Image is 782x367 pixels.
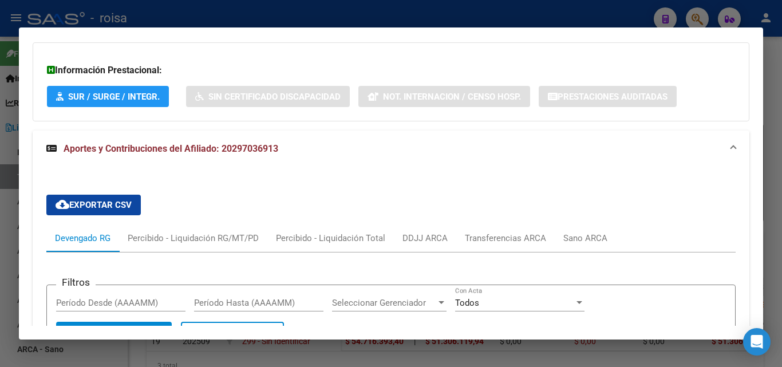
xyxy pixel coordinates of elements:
[56,276,96,289] h3: Filtros
[56,200,132,210] span: Exportar CSV
[128,232,259,244] div: Percibido - Liquidación RG/MT/PD
[539,86,677,107] button: Prestaciones Auditadas
[68,92,160,102] span: SUR / SURGE / INTEGR.
[558,92,668,102] span: Prestaciones Auditadas
[55,232,110,244] div: Devengado RG
[465,232,546,244] div: Transferencias ARCA
[402,232,448,244] div: DDJJ ARCA
[47,64,735,77] h3: Información Prestacional:
[56,322,172,345] button: Buscar Registros
[56,198,69,211] mat-icon: cloud_download
[332,298,436,308] span: Seleccionar Gerenciador
[33,131,749,167] mat-expansion-panel-header: Aportes y Contribuciones del Afiliado: 20297036913
[358,86,530,107] button: Not. Internacion / Censo Hosp.
[64,143,278,154] span: Aportes y Contribuciones del Afiliado: 20297036913
[455,298,479,308] span: Todos
[563,232,607,244] div: Sano ARCA
[208,92,341,102] span: Sin Certificado Discapacidad
[186,86,350,107] button: Sin Certificado Discapacidad
[383,92,521,102] span: Not. Internacion / Censo Hosp.
[276,232,385,244] div: Percibido - Liquidación Total
[181,322,284,345] button: Borrar Filtros
[47,86,169,107] button: SUR / SURGE / INTEGR.
[743,328,771,356] div: Open Intercom Messenger
[46,195,141,215] button: Exportar CSV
